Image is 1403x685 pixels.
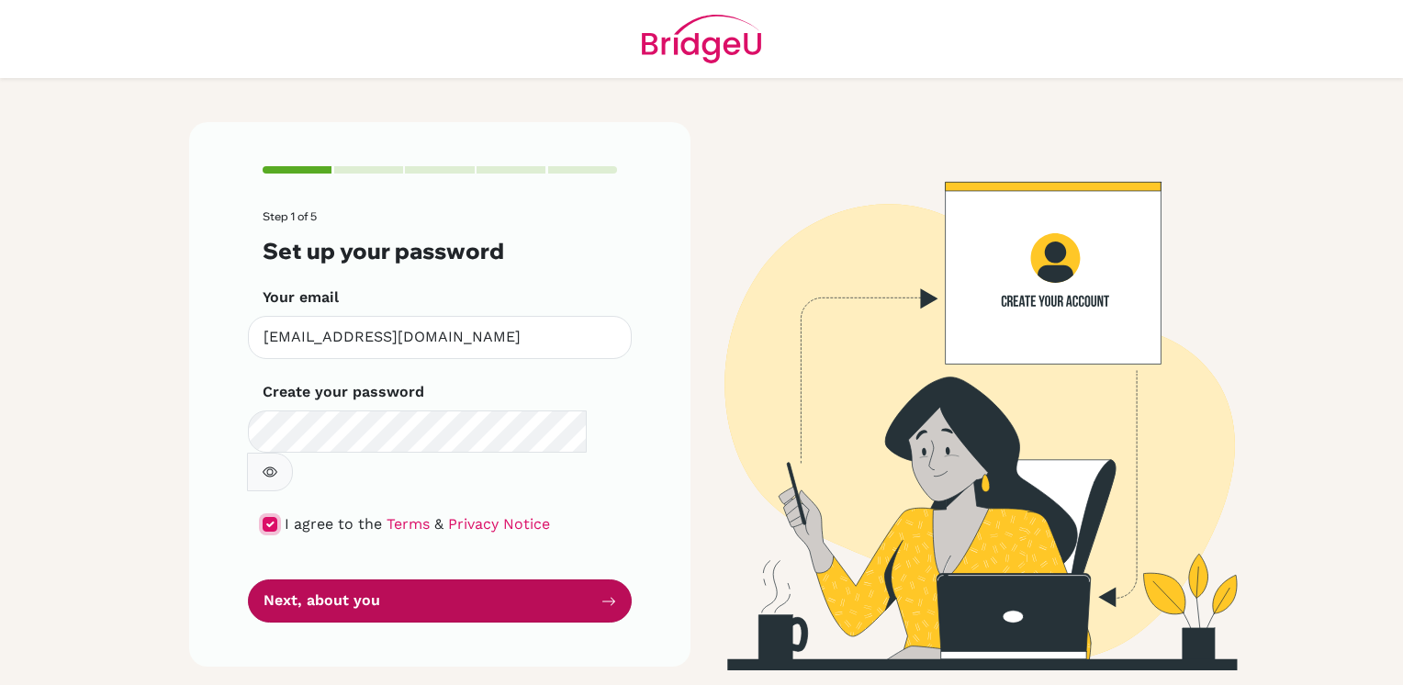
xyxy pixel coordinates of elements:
label: Create your password [263,381,424,403]
button: Next, about you [248,579,632,623]
span: & [434,515,443,533]
a: Privacy Notice [448,515,550,533]
span: I agree to the [285,515,382,533]
label: Your email [263,286,339,309]
h3: Set up your password [263,238,617,264]
span: Step 1 of 5 [263,209,317,223]
input: Insert your email* [248,316,632,359]
a: Terms [387,515,430,533]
